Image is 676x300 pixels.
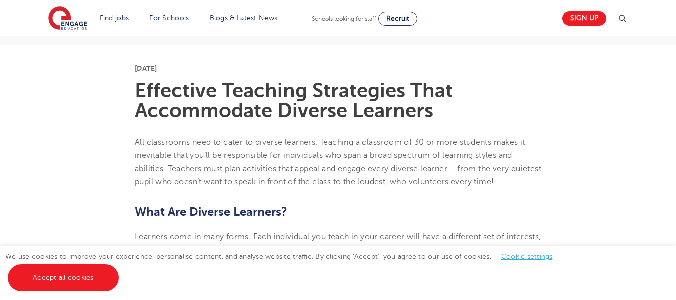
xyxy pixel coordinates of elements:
span: We use cookies to improve your experience, personalise content, and analyse website traffic. By c... [5,253,563,281]
a: Blogs & Latest News [210,14,278,22]
span: Learners come in many forms. Each individual you teach in your career will have a different set o... [135,232,541,281]
a: Cookie settings [501,253,553,260]
a: Recruit [378,12,417,26]
a: Sign up [562,11,606,26]
a: For Schools [149,14,189,22]
a: Accept all cookies [8,264,119,291]
a: Find jobs [100,14,129,22]
h1: Effective Teaching Strategies That Accommodate Diverse Learners [135,81,541,121]
span: All classrooms need to cater to diverse learners. Teaching a classroom of 30 or more students mak... [135,138,541,186]
span: What Are Diverse Learners? [135,205,287,219]
span: Recruit [386,15,409,22]
p: [DATE] [135,65,541,72]
span: Schools looking for staff [312,15,376,22]
img: Engage Education [48,6,87,31]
